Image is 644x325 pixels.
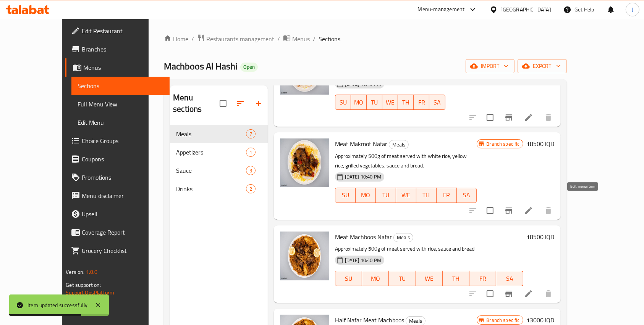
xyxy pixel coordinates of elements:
span: FR [472,273,493,284]
span: SU [338,97,348,108]
a: Home [164,34,188,43]
a: Edit menu item [524,113,533,122]
span: SA [432,97,442,108]
div: items [246,129,256,138]
span: Menu disclaimer [82,191,163,200]
span: Restaurants management [206,34,274,43]
a: Grocery Checklist [65,241,170,260]
div: Meals [389,140,409,149]
a: Coverage Report [65,223,170,241]
div: Item updated successfully [28,301,87,309]
button: WE [382,95,398,110]
span: import [472,61,508,71]
a: Choice Groups [65,132,170,150]
button: FR [414,95,429,110]
span: Coupons [82,154,163,164]
span: 1 [246,149,255,156]
span: Menus [292,34,310,43]
span: Select to update [482,286,498,302]
span: Sort sections [231,94,249,113]
span: Branches [82,45,163,54]
a: Coupons [65,150,170,168]
img: Meat Makmot Nafar [280,138,329,187]
span: FR [417,97,426,108]
button: SU [335,271,362,286]
a: Menu disclaimer [65,187,170,205]
span: TU [379,190,393,201]
button: TH [443,271,469,286]
button: export [518,59,567,73]
p: Approximately 500g of meat served with rice, sauce and bread. [335,244,523,254]
span: 7 [246,130,255,138]
span: Sections [78,81,163,90]
span: SU [338,273,359,284]
span: TU [370,97,379,108]
button: FR [469,271,496,286]
span: Sections [319,34,340,43]
span: MO [359,190,373,201]
button: TU [376,188,396,203]
span: SU [338,190,353,201]
span: WE [385,97,395,108]
span: Upsell [82,209,163,219]
span: WE [419,273,440,284]
a: Branches [65,40,170,58]
div: items [246,184,256,193]
a: Restaurants management [197,34,274,44]
span: TU [392,273,413,284]
span: Drinks [176,184,246,193]
a: Promotions [65,168,170,187]
span: Appetizers [176,148,246,157]
span: Sauce [176,166,246,175]
button: SA [457,188,477,203]
span: MO [354,97,364,108]
h2: Menu sections [173,92,220,115]
span: Menus [83,63,163,72]
span: Meat Machboos Nafar [335,231,392,243]
div: Meals [176,129,246,138]
div: Meals [393,233,413,242]
li: / [191,34,194,43]
span: Select to update [482,203,498,219]
div: [GEOGRAPHIC_DATA] [501,5,551,14]
button: WE [416,271,443,286]
div: Drinks2 [170,180,268,198]
button: SU [335,95,351,110]
span: WE [399,190,413,201]
button: SA [429,95,445,110]
button: TH [416,188,437,203]
button: delete [539,285,558,303]
button: delete [539,201,558,220]
div: Open [240,63,258,72]
a: Sections [71,77,170,95]
button: MO [351,95,367,110]
button: SA [496,271,523,286]
nav: breadcrumb [164,34,567,44]
span: export [524,61,561,71]
button: TH [398,95,414,110]
span: Machboos Al Hashi [164,58,237,75]
li: / [277,34,280,43]
p: Approximately 500g of meat served with white rice, yellow rice, grilled vegetables, sauce and bread. [335,151,477,171]
span: Coverage Report [82,228,163,237]
div: Appetizers1 [170,143,268,161]
button: Branch-specific-item [500,201,518,220]
span: TH [401,97,411,108]
div: Sauce3 [170,161,268,180]
button: TU [389,271,416,286]
a: Edit menu item [524,289,533,298]
div: items [246,166,256,175]
span: Edit Menu [78,118,163,127]
li: / [313,34,316,43]
span: FR [440,190,454,201]
span: Select all sections [215,95,231,111]
a: Edit Restaurant [65,22,170,40]
span: SA [499,273,520,284]
button: TU [367,95,382,110]
span: Choice Groups [82,136,163,145]
span: Open [240,64,258,70]
span: TH [446,273,466,284]
button: MO [356,188,376,203]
